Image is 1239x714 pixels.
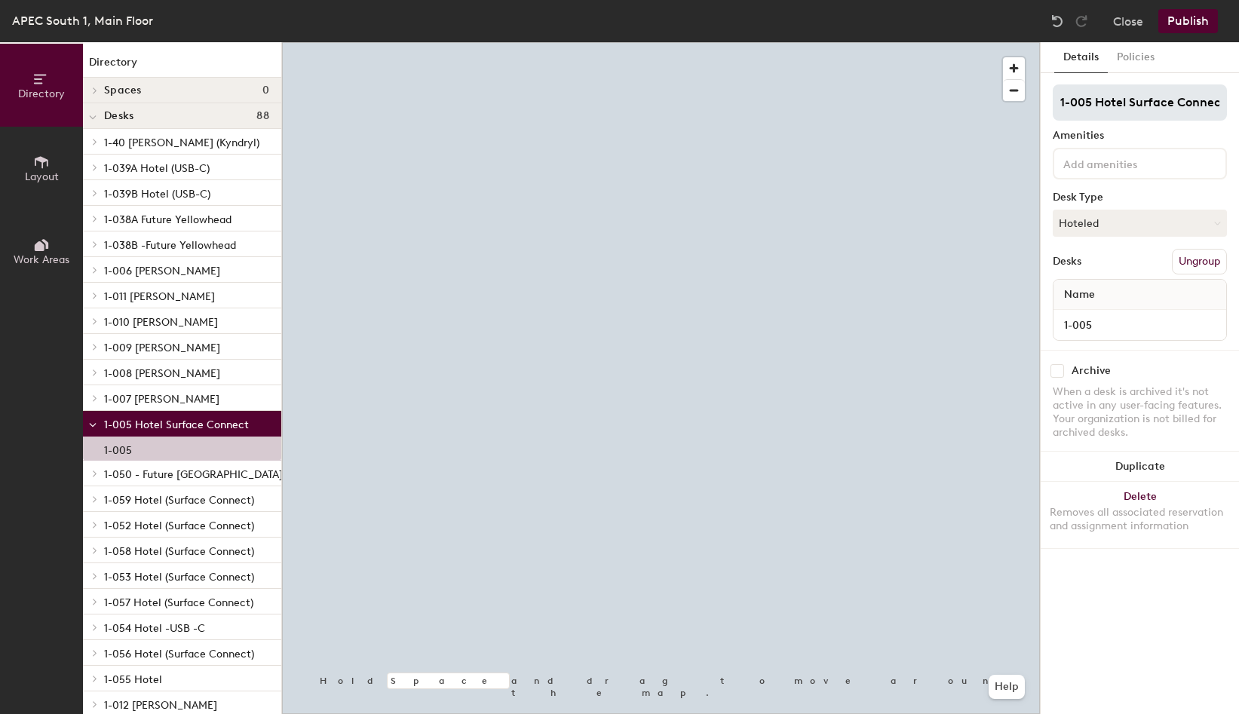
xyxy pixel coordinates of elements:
[1074,14,1089,29] img: Redo
[1158,9,1218,33] button: Publish
[1041,482,1239,548] button: DeleteRemoves all associated reservation and assignment information
[104,699,217,712] span: 1-012 [PERSON_NAME]
[83,54,281,78] h1: Directory
[104,468,283,481] span: 1-050 - Future [GEOGRAPHIC_DATA]
[1113,9,1143,33] button: Close
[1050,14,1065,29] img: Undo
[989,675,1025,699] button: Help
[1050,506,1230,533] div: Removes all associated reservation and assignment information
[104,342,220,354] span: 1-009 [PERSON_NAME]
[104,213,232,226] span: 1-038A Future Yellowhead
[18,87,65,100] span: Directory
[104,290,215,303] span: 1-011 [PERSON_NAME]
[256,110,269,122] span: 88
[104,188,210,201] span: 1-039B Hotel (USB-C)
[104,162,210,175] span: 1-039A Hotel (USB-C)
[1053,130,1227,142] div: Amenities
[1053,385,1227,440] div: When a desk is archived it's not active in any user-facing features. Your organization is not bil...
[104,596,253,609] span: 1-057 Hotel (Surface Connect)
[104,393,219,406] span: 1-007 [PERSON_NAME]
[104,519,254,532] span: 1-052 Hotel (Surface Connect)
[1060,154,1196,172] input: Add amenities
[25,170,59,183] span: Layout
[104,622,205,635] span: 1-054 Hotel -USB -C
[104,545,254,558] span: 1-058 Hotel (Surface Connect)
[1108,42,1164,73] button: Policies
[1057,281,1103,308] span: Name
[104,367,220,380] span: 1-008 [PERSON_NAME]
[104,418,249,431] span: 1-005 Hotel Surface Connect
[1041,452,1239,482] button: Duplicate
[104,571,254,584] span: 1-053 Hotel (Surface Connect)
[104,265,220,277] span: 1-006 [PERSON_NAME]
[1072,365,1111,377] div: Archive
[262,84,269,97] span: 0
[14,253,69,266] span: Work Areas
[104,316,218,329] span: 1-010 [PERSON_NAME]
[104,440,132,457] p: 1-005
[104,648,254,660] span: 1-056 Hotel (Surface Connect)
[104,84,142,97] span: Spaces
[1053,210,1227,237] button: Hoteled
[1057,314,1223,336] input: Unnamed desk
[1053,192,1227,204] div: Desk Type
[1054,42,1108,73] button: Details
[104,239,236,252] span: 1-038B -Future Yellowhead
[104,673,162,686] span: 1-055 Hotel
[104,110,133,122] span: Desks
[1053,256,1081,268] div: Desks
[104,494,254,507] span: 1-059 Hotel (Surface Connect)
[104,136,259,149] span: 1-40 [PERSON_NAME] (Kyndryl)
[1172,249,1227,274] button: Ungroup
[12,11,153,30] div: APEC South 1, Main Floor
